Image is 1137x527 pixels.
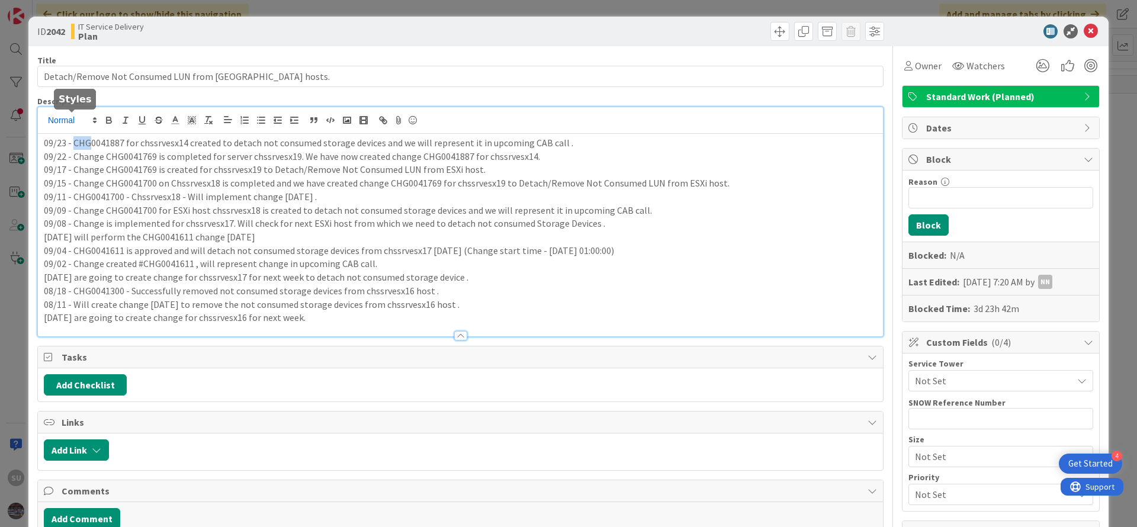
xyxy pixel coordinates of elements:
[926,89,1078,104] span: Standard Work (Planned)
[37,66,884,87] input: type card name here...
[62,350,862,364] span: Tasks
[908,275,959,289] b: Last Edited:
[78,22,144,31] span: IT Service Delivery
[915,59,942,73] span: Owner
[37,55,56,66] label: Title
[44,439,109,461] button: Add Link
[926,152,1078,166] span: Block
[44,298,877,311] p: 08/11 - Will create change [DATE] to remove the not consumed storage devices from chssrvesx16 host .
[915,374,1072,388] span: Not Set
[44,150,877,163] p: 09/22 - Change CHG0041769 is completed for server chssrvesx19. We have now created change CHG0041...
[1038,275,1052,289] div: NN
[991,336,1011,348] span: ( 0/4 )
[908,359,1093,368] div: Service Tower
[44,311,877,324] p: [DATE] are going to create change for chssrvesx16 for next week.
[908,248,946,262] b: Blocked:
[37,96,83,107] span: Description
[59,94,91,105] h5: Styles
[908,435,1093,444] div: Size
[966,59,1005,73] span: Watchers
[44,217,877,230] p: 09/08 - Change is implemented for chssrvesx17. Will check for next ESXi host from which we need t...
[915,448,1067,465] span: Not Set
[44,271,877,284] p: [DATE] are going to create change for chssrvesx17 for next week to detach not consumed storage de...
[974,301,1019,316] div: 3d 23h 42m
[908,301,970,316] b: Blocked Time:
[44,190,877,204] p: 09/11 - CHG0041700 - Chssrvesx18 - Will implement change [DATE] .
[908,397,1006,408] label: SNOW Reference Number
[1068,458,1113,470] div: Get Started
[62,415,862,429] span: Links
[44,374,127,396] button: Add Checklist
[44,244,877,258] p: 09/04 - CHG0041611 is approved and will detach not consumed storage devices from chssrvesx17 [DAT...
[25,2,54,16] span: Support
[1112,451,1122,461] div: 4
[44,136,877,150] p: 09/23 - CHG0041887 for chssrvesx14 created to detach not consumed storage devices and we will rep...
[926,121,1078,135] span: Dates
[44,257,877,271] p: 09/02 - Change created #CHG0041611 , will represent change in upcoming CAB call.
[44,163,877,176] p: 09/17 - Change CHG0041769 is created for chssrvesx19 to Detach/Remove Not Consumed LUN from ESXi ...
[44,230,877,244] p: [DATE] will perform the CHG0041611 change [DATE]
[78,31,144,41] b: Plan
[37,24,65,38] span: ID
[44,284,877,298] p: 08/18 - CHG0041300 - Successfully removed not consumed storage devices from chssrvesx16 host .
[908,473,1093,481] div: Priority
[44,204,877,217] p: 09/09 - Change CHG0041700 for ESXi host chssrvesx18 is created to detach not consumed storage dev...
[1059,454,1122,474] div: Open Get Started checklist, remaining modules: 4
[963,275,1052,289] div: [DATE] 7:20 AM by
[908,176,937,187] label: Reason
[44,176,877,190] p: 09/15 - Change CHG0041700 on Chssrvesx18 is completed and we have created change CHG0041769 for c...
[950,248,965,262] div: N/A
[915,486,1067,503] span: Not Set
[926,335,1078,349] span: Custom Fields
[908,214,949,236] button: Block
[46,25,65,37] b: 2042
[62,484,862,498] span: Comments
